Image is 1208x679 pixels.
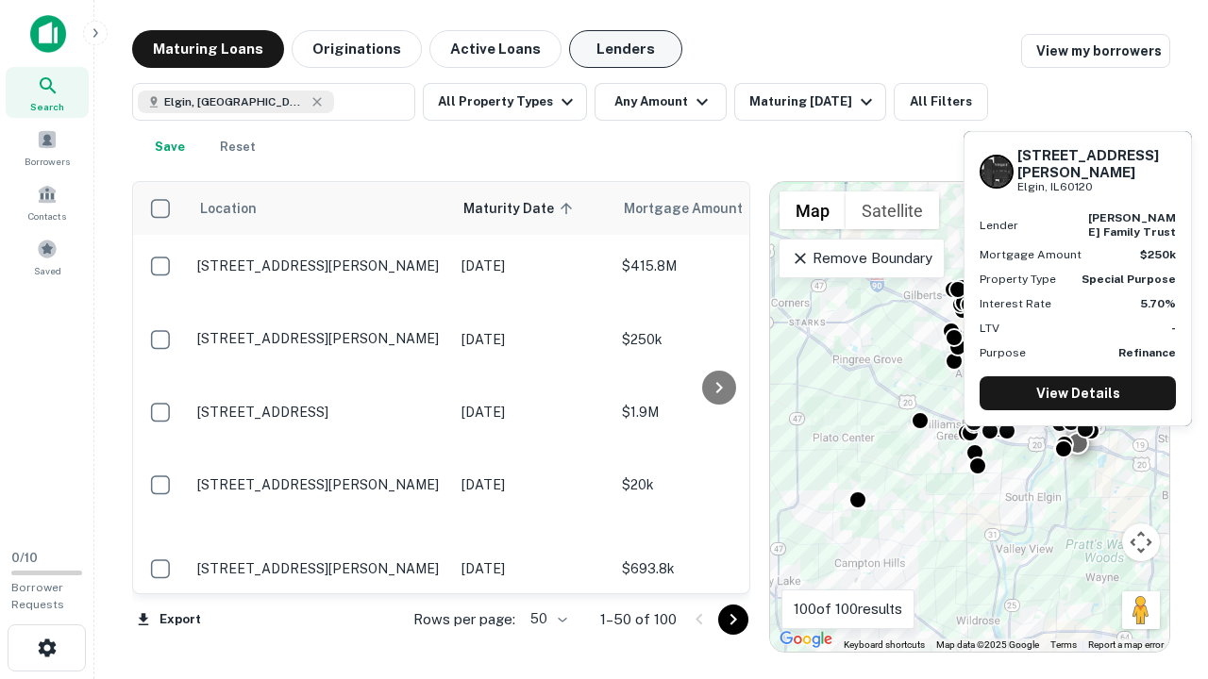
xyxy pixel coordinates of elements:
[622,256,811,276] p: $415.8M
[612,182,820,235] th: Mortgage Amount
[30,99,64,114] span: Search
[6,122,89,173] a: Borrowers
[980,271,1056,288] p: Property Type
[1017,178,1176,196] p: Elgin, IL60120
[980,246,1082,263] p: Mortgage Amount
[846,191,939,229] button: Show satellite imagery
[1114,528,1208,619] iframe: Chat Widget
[34,263,61,278] span: Saved
[894,83,988,121] button: All Filters
[980,295,1051,312] p: Interest Rate
[749,91,878,113] div: Maturing [DATE]
[197,257,443,274] p: [STREET_ADDRESS][PERSON_NAME]
[980,320,999,337] p: LTV
[11,551,38,565] span: 0 / 10
[1088,639,1164,650] a: Report a map error
[600,608,677,631] p: 1–50 of 100
[718,604,748,635] button: Go to next page
[463,197,579,220] span: Maturity Date
[11,581,64,611] span: Borrower Requests
[523,605,570,633] div: 50
[624,197,767,220] span: Mortgage Amount
[423,83,587,121] button: All Property Types
[770,182,1169,652] div: 0 0
[413,608,515,631] p: Rows per page:
[980,344,1026,361] p: Purpose
[622,558,811,579] p: $693.8k
[595,83,727,121] button: Any Amount
[197,560,443,577] p: [STREET_ADDRESS][PERSON_NAME]
[980,376,1176,410] a: View Details
[1140,297,1176,310] strong: 5.70%
[461,256,603,276] p: [DATE]
[25,154,70,169] span: Borrowers
[844,638,925,652] button: Keyboard shortcuts
[140,128,200,166] button: Save your search to get updates of matches that match your search criteria.
[780,191,846,229] button: Show street map
[197,330,443,347] p: [STREET_ADDRESS][PERSON_NAME]
[6,231,89,282] a: Saved
[197,404,443,421] p: [STREET_ADDRESS]
[461,329,603,350] p: [DATE]
[1171,322,1176,335] strong: -
[292,30,422,68] button: Originations
[6,67,89,118] a: Search
[622,474,811,495] p: $20k
[132,30,284,68] button: Maturing Loans
[429,30,562,68] button: Active Loans
[1050,639,1077,650] a: Terms (opens in new tab)
[461,558,603,579] p: [DATE]
[208,128,268,166] button: Reset
[794,598,902,621] p: 100 of 100 results
[197,476,443,493] p: [STREET_ADDRESS][PERSON_NAME]
[734,83,886,121] button: Maturing [DATE]
[1140,248,1176,261] strong: $250k
[936,639,1039,650] span: Map data ©2025 Google
[569,30,682,68] button: Lenders
[1021,34,1170,68] a: View my borrowers
[1122,523,1160,561] button: Map camera controls
[164,93,306,110] span: Elgin, [GEOGRAPHIC_DATA], [GEOGRAPHIC_DATA]
[132,605,206,634] button: Export
[1082,273,1176,286] strong: Special Purpose
[622,329,811,350] p: $250k
[775,627,837,652] a: Open this area in Google Maps (opens a new window)
[28,208,66,224] span: Contacts
[30,15,66,53] img: capitalize-icon.png
[1088,211,1176,238] strong: [PERSON_NAME] family trust
[775,627,837,652] img: Google
[1118,346,1176,359] strong: Refinance
[461,474,603,495] p: [DATE]
[452,182,612,235] th: Maturity Date
[199,197,257,220] span: Location
[1017,147,1176,181] h6: [STREET_ADDRESS][PERSON_NAME]
[6,176,89,227] a: Contacts
[791,247,931,270] p: Remove Boundary
[980,217,1018,234] p: Lender
[188,182,452,235] th: Location
[622,402,811,422] p: $1.9M
[461,402,603,422] p: [DATE]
